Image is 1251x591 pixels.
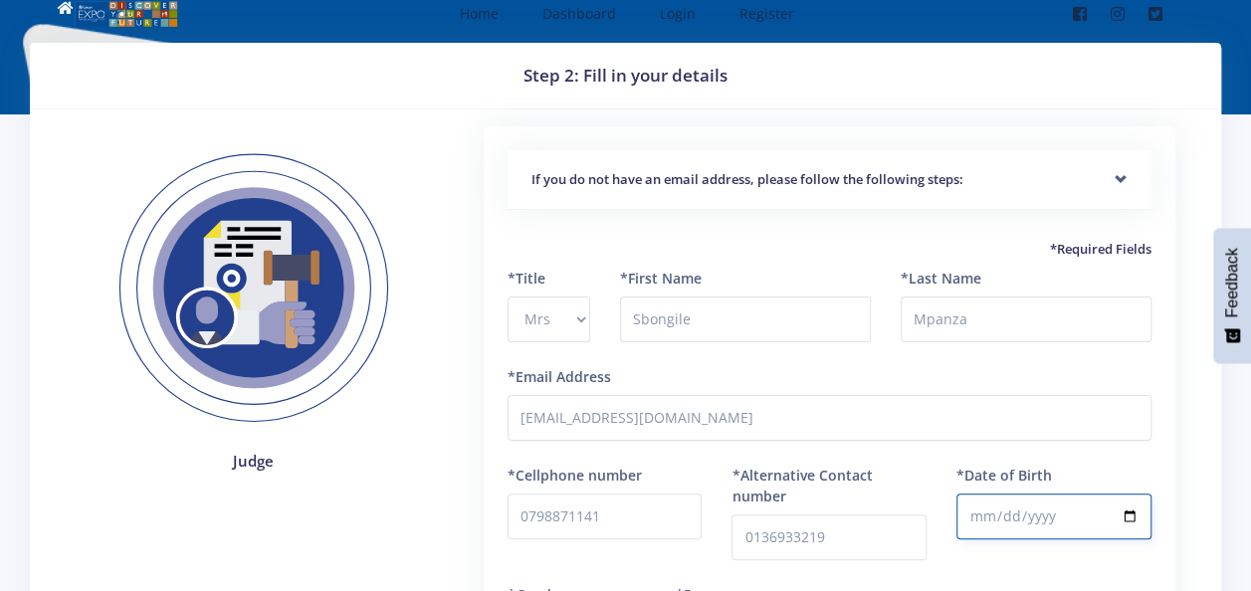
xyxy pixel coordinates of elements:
input: Email Address [508,395,1151,441]
label: *Alternative Contact number [731,465,927,506]
span: Feedback [1223,248,1241,317]
label: *Title [508,268,545,289]
input: First Name [620,296,871,342]
span: Home [460,4,499,23]
h3: Step 2: Fill in your details [54,63,1197,89]
input: Alternative Number [731,514,927,560]
span: Register [739,4,794,23]
h5: If you do not have an email address, please follow the following steps: [531,170,1128,190]
label: *Email Address [508,366,611,387]
h4: Judge [92,450,416,473]
label: *Date of Birth [956,465,1052,486]
input: Number with no spaces [508,493,703,539]
button: Feedback - Show survey [1213,228,1251,363]
input: Last Name [901,296,1151,342]
label: *Cellphone number [508,465,642,486]
label: *First Name [620,268,702,289]
h5: *Required Fields [508,240,1151,260]
span: Dashboard [542,4,616,23]
img: Judges [92,126,416,451]
span: Login [660,4,696,23]
label: *Last Name [901,268,981,289]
